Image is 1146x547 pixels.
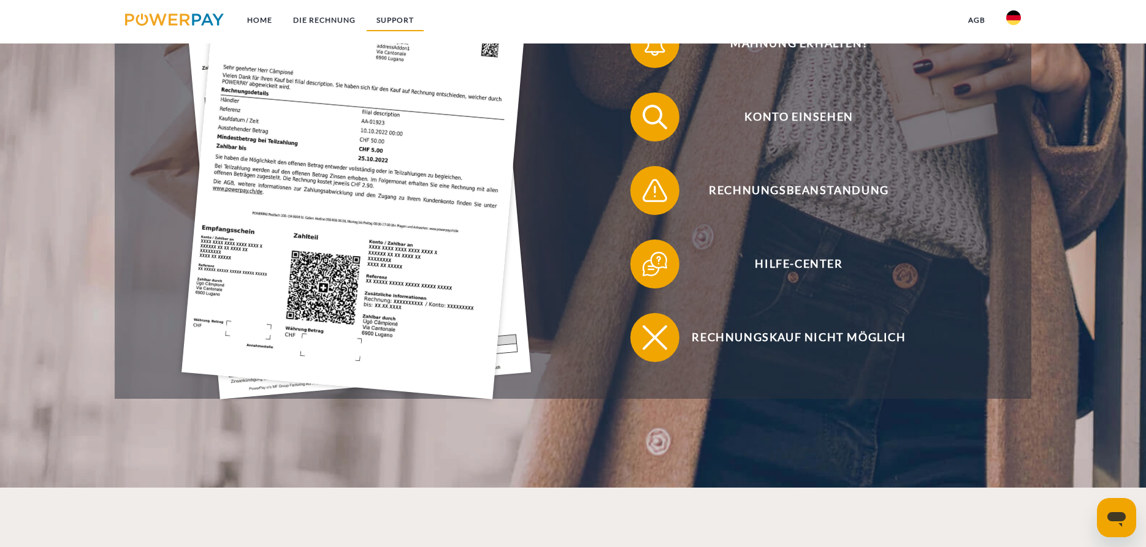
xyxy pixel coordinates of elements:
[640,175,670,206] img: qb_warning.svg
[640,322,670,353] img: qb_close.svg
[1097,498,1136,537] iframe: Schaltfläche zum Öffnen des Messaging-Fensters
[640,249,670,279] img: qb_help.svg
[649,166,949,215] span: Rechnungsbeanstandung
[237,9,283,31] a: Home
[283,9,366,31] a: DIE RECHNUNG
[630,313,949,362] button: Rechnungskauf nicht möglich
[649,240,949,289] span: Hilfe-Center
[649,92,949,141] span: Konto einsehen
[630,166,949,215] button: Rechnungsbeanstandung
[1006,10,1021,25] img: de
[366,9,424,31] a: SUPPORT
[125,13,224,26] img: logo-powerpay.svg
[630,92,949,141] button: Konto einsehen
[958,9,996,31] a: agb
[630,240,949,289] button: Hilfe-Center
[640,102,670,132] img: qb_search.svg
[649,313,949,362] span: Rechnungskauf nicht möglich
[630,19,949,68] button: Mahnung erhalten?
